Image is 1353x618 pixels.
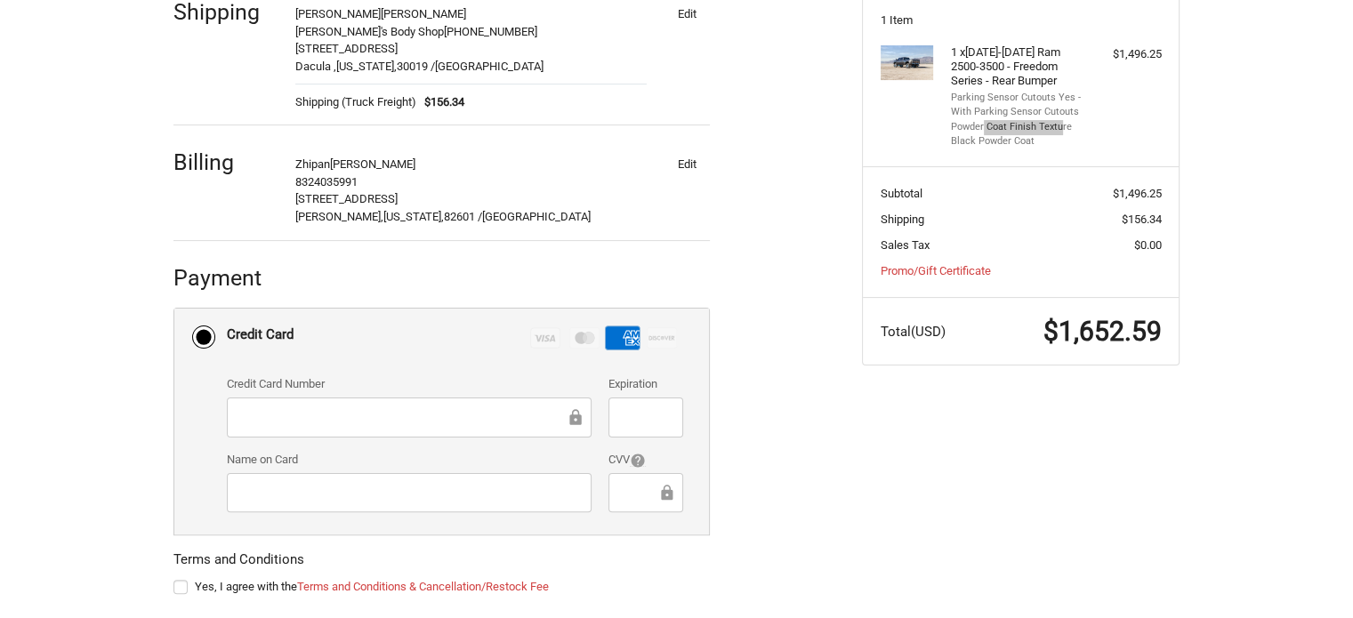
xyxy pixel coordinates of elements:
span: [US_STATE], [336,60,397,73]
button: Edit [664,151,710,176]
label: CVV [608,451,682,469]
span: $1,652.59 [1043,316,1162,347]
h4: 1 x [DATE]-[DATE] Ram 2500-3500 - Freedom Series - Rear Bumper [951,45,1087,89]
a: Promo/Gift Certificate [881,264,991,277]
span: Yes, I agree with the [195,580,549,593]
span: Shipping (Truck Freight) [295,93,416,111]
span: [PERSON_NAME], [295,210,383,223]
span: $0.00 [1134,238,1162,252]
div: $1,496.25 [1091,45,1162,63]
span: [PERSON_NAME]'s Body Shop [295,25,444,38]
h2: Payment [173,264,278,292]
label: Expiration [608,375,682,393]
div: Credit Card [227,320,294,349]
span: Dacula , [295,60,336,73]
legend: Terms and Conditions [173,550,304,578]
iframe: To enrich screen reader interactions, please activate Accessibility in Grammarly extension settings [621,482,656,502]
span: 8324035991 [295,175,358,189]
button: Edit [664,1,710,26]
iframe: To enrich screen reader interactions, please activate Accessibility in Grammarly extension settings [239,407,566,428]
a: Terms and Conditions & Cancellation/Restock Fee [297,580,549,593]
span: [PERSON_NAME] [330,157,415,171]
li: Powder Coat Finish Texture Black Powder Coat [951,120,1087,149]
span: Zhipan [295,157,330,171]
span: [GEOGRAPHIC_DATA] [482,210,591,223]
li: Parking Sensor Cutouts Yes - With Parking Sensor Cutouts [951,91,1087,120]
span: 82601 / [444,210,482,223]
span: Shipping [881,213,924,226]
span: $156.34 [1122,213,1162,226]
h3: 1 Item [881,13,1162,28]
span: [STREET_ADDRESS] [295,192,398,205]
span: Sales Tax [881,238,930,252]
span: $1,496.25 [1113,187,1162,200]
iframe: To enrich screen reader interactions, please activate Accessibility in Grammarly extension settings [239,482,579,502]
span: [PERSON_NAME] [295,7,381,20]
label: Credit Card Number [227,375,592,393]
span: [PHONE_NUMBER] [444,25,537,38]
h2: Billing [173,148,278,176]
span: Subtotal [881,187,922,200]
span: [PERSON_NAME] [381,7,466,20]
label: Name on Card [227,451,592,469]
span: Total (USD) [881,324,946,340]
span: 30019 / [397,60,435,73]
span: $156.34 [416,93,465,111]
iframe: Chat Widget [1264,533,1353,618]
span: [STREET_ADDRESS] [295,42,398,55]
span: [GEOGRAPHIC_DATA] [435,60,544,73]
span: [US_STATE], [383,210,444,223]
